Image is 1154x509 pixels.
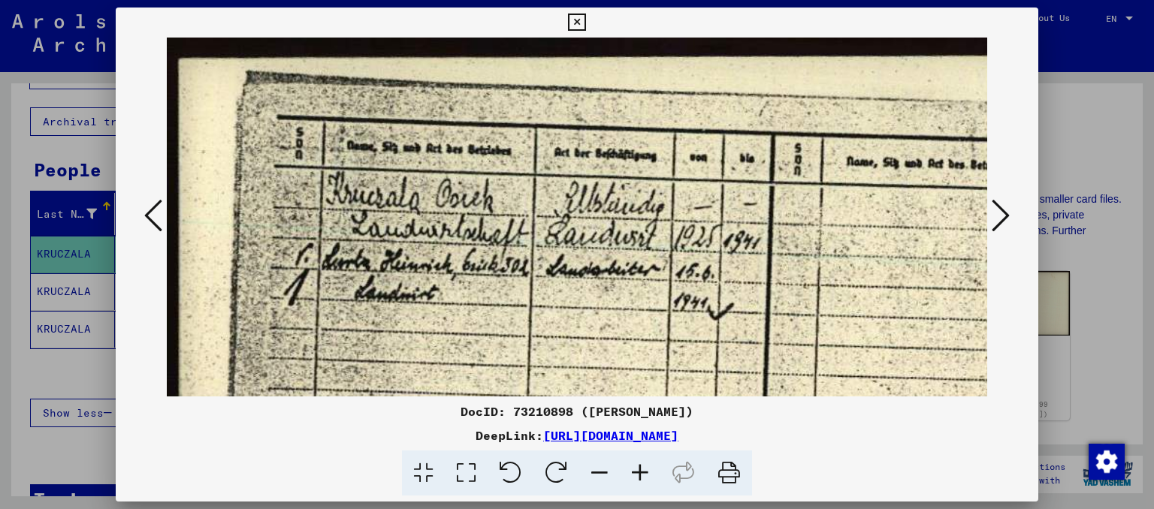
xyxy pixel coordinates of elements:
div: Change consent [1088,443,1124,479]
div: DocID: 73210898 ([PERSON_NAME]) [116,402,1039,420]
div: DeepLink: [116,426,1039,444]
img: Change consent [1089,444,1125,480]
a: [URL][DOMAIN_NAME] [543,428,678,443]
